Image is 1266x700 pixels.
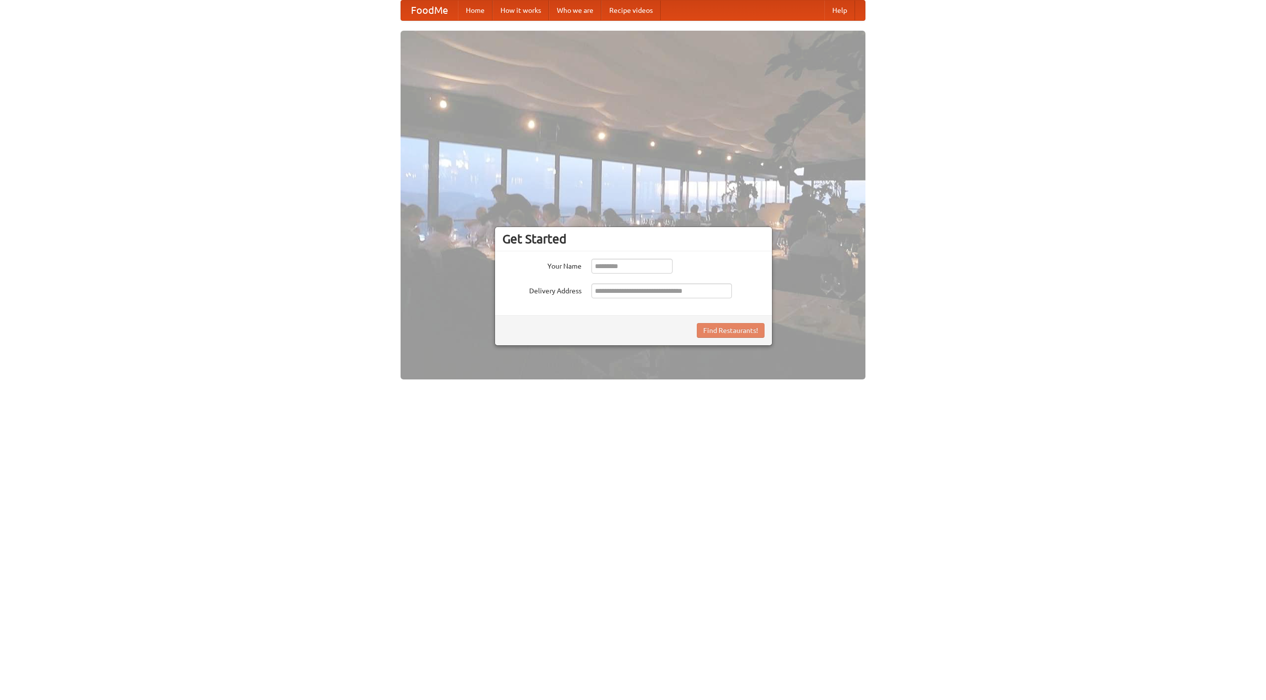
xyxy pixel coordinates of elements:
button: Find Restaurants! [697,323,765,338]
a: FoodMe [401,0,458,20]
a: Who we are [549,0,601,20]
h3: Get Started [502,232,765,246]
a: How it works [493,0,549,20]
a: Recipe videos [601,0,661,20]
a: Help [824,0,855,20]
label: Delivery Address [502,283,582,296]
label: Your Name [502,259,582,271]
a: Home [458,0,493,20]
